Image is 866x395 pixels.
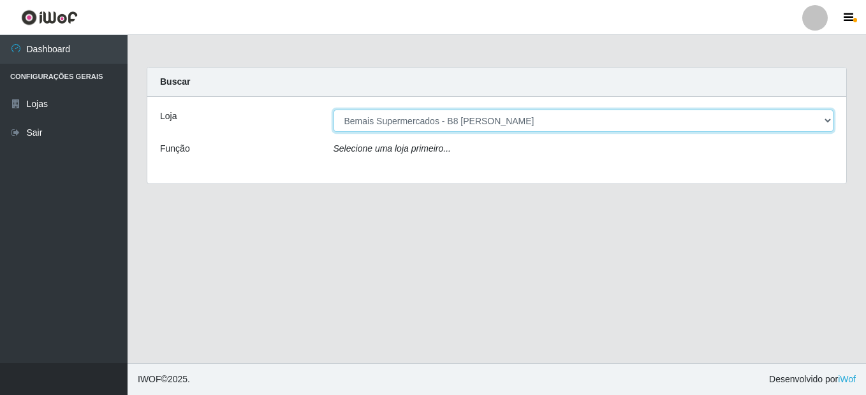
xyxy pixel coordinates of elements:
[21,10,78,25] img: CoreUI Logo
[160,142,190,155] label: Função
[138,374,161,384] span: IWOF
[138,373,190,386] span: © 2025 .
[334,143,451,154] i: Selecione uma loja primeiro...
[160,76,190,87] strong: Buscar
[160,110,177,123] label: Loja
[769,373,856,386] span: Desenvolvido por
[838,374,856,384] a: iWof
